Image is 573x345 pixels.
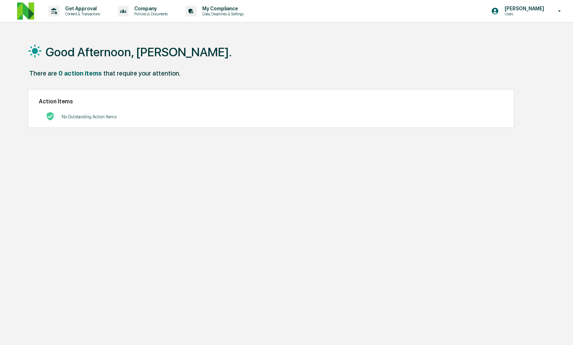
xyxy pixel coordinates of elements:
p: Data, Deadlines & Settings [197,11,247,16]
p: Get Approval [59,6,104,11]
p: Content & Transactions [59,11,104,16]
p: My Compliance [197,6,247,11]
h1: Good Afternoon, [PERSON_NAME]. [46,45,232,59]
p: Policies & Documents [129,11,171,16]
h2: Action Items [39,98,503,105]
p: No Outstanding Action Items [62,114,116,119]
div: 0 action items [58,69,102,77]
p: Users [499,11,548,16]
img: No Actions logo [46,112,54,120]
div: There are [29,69,57,77]
p: Company [129,6,171,11]
img: logo [17,2,34,20]
p: [PERSON_NAME] [499,6,548,11]
div: that require your attention. [103,69,181,77]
